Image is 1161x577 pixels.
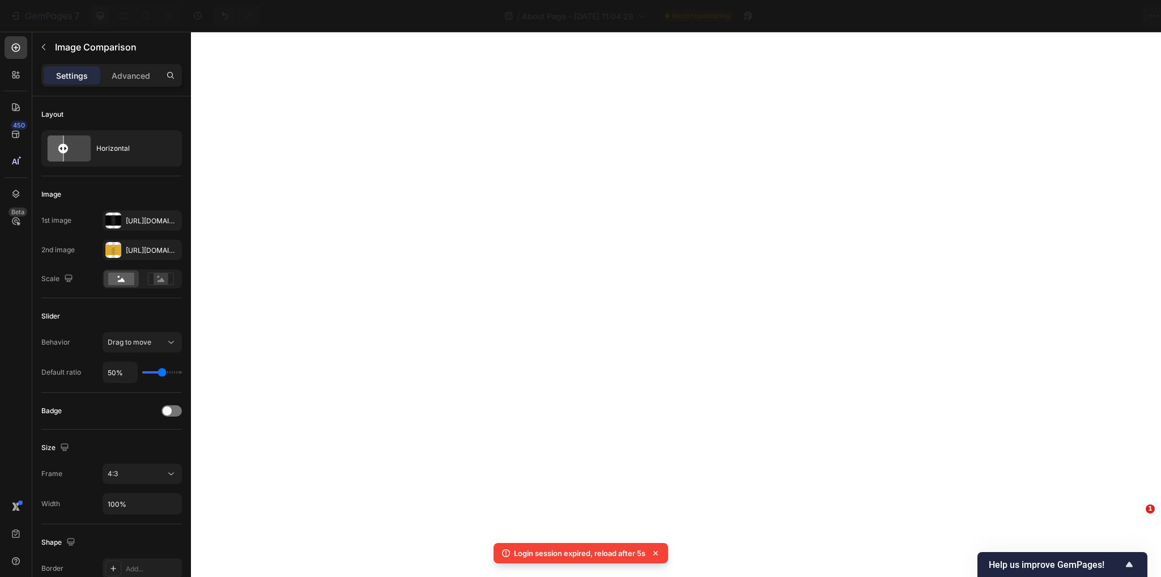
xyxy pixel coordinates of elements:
[108,338,151,346] span: Drag to move
[1122,521,1150,549] iframe: Intercom live chat
[41,215,71,226] div: 1st image
[74,9,79,23] p: 7
[1086,5,1133,27] button: Publish
[8,207,27,217] div: Beta
[56,70,88,82] p: Settings
[1044,5,1081,27] button: Save
[112,70,150,82] p: Advanced
[96,135,165,162] div: Horizontal
[41,406,62,416] div: Badge
[41,189,61,200] div: Image
[41,440,71,456] div: Size
[108,469,118,478] span: 4:3
[126,216,179,226] div: [URL][DOMAIN_NAME]
[103,362,137,383] input: Auto
[41,469,62,479] div: Frame
[126,245,179,256] div: [URL][DOMAIN_NAME]
[5,5,84,27] button: 7
[103,464,182,484] button: 4:3
[514,548,645,559] p: Login session expired, reload after 5s
[11,121,27,130] div: 450
[41,271,75,287] div: Scale
[41,245,75,255] div: 2nd image
[41,535,78,550] div: Shape
[103,332,182,353] button: Drag to move
[126,564,179,574] div: Add...
[41,563,63,574] div: Border
[672,11,730,21] span: Need republishing
[41,367,81,377] div: Default ratio
[41,499,60,509] div: Width
[1095,10,1124,22] div: Publish
[1146,504,1155,514] span: 1
[41,311,60,321] div: Slider
[517,10,520,22] span: /
[41,109,63,120] div: Layout
[191,32,1161,577] iframe: Design area
[1053,11,1072,21] span: Save
[989,558,1136,571] button: Show survey - Help us improve GemPages!
[41,337,70,347] div: Behavior
[55,40,177,54] p: Image Comparison
[103,494,181,514] input: Auto
[522,10,633,22] span: About Page - [DATE] 11:04:28
[214,5,260,27] div: Undo/Redo
[989,559,1122,570] span: Help us improve GemPages!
